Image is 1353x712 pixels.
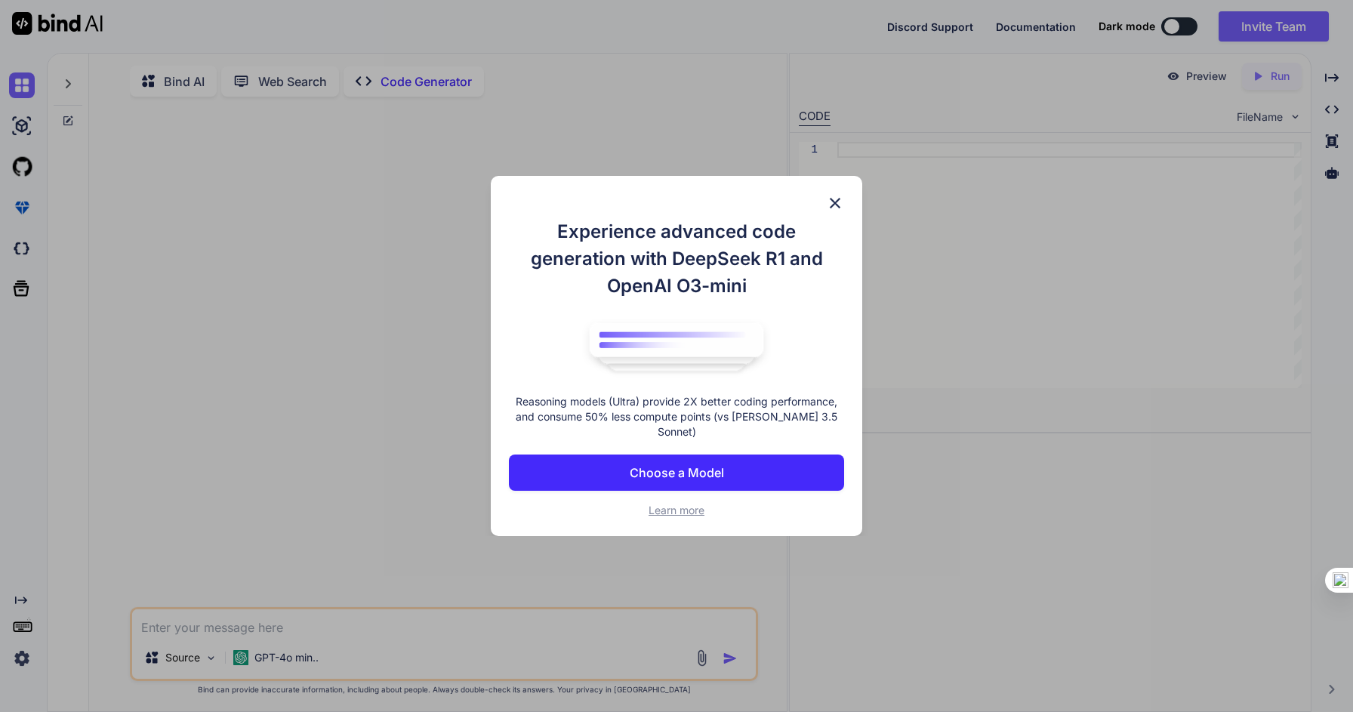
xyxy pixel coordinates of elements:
[578,315,775,380] img: bind logo
[509,394,845,439] p: Reasoning models (Ultra) provide 2X better coding performance, and consume 50% less compute point...
[649,504,704,516] span: Learn more
[509,455,845,491] button: Choose a Model
[826,194,844,212] img: close
[630,464,724,482] p: Choose a Model
[1333,572,1348,588] img: one_i.png
[509,218,845,300] h1: Experience advanced code generation with DeepSeek R1 and OpenAI O3-mini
